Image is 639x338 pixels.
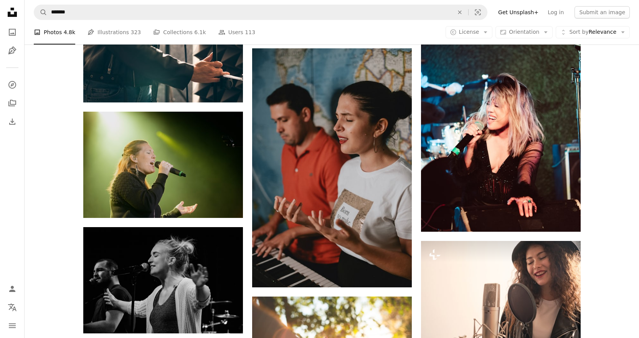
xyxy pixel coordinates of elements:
button: Search Unsplash [34,5,47,20]
form: Find visuals sitewide [34,5,487,20]
button: Orientation [495,26,553,38]
button: License [446,26,493,38]
span: Orientation [509,29,539,35]
span: 323 [131,28,141,36]
span: 113 [245,28,255,36]
button: Sort byRelevance [556,26,630,38]
button: Menu [5,318,20,333]
a: Log in [543,6,568,18]
a: Log in / Sign up [5,281,20,297]
button: Clear [451,5,468,20]
a: Portrait of beautiful curly woman in leather jacket and hat recording vocals in music studio on p... [421,290,581,297]
img: woman standing front of microphone [83,227,243,333]
a: a woman singing into a microphone on stage [421,109,581,115]
a: man in white crew neck t-shirt holding man in orange polo shirt [252,164,412,171]
a: Collections [5,96,20,111]
a: Users 113 [218,20,255,45]
span: Sort by [569,29,588,35]
a: Get Unsplash+ [494,6,543,18]
button: Visual search [469,5,487,20]
a: woman standing front of microphone [83,277,243,284]
span: License [459,29,479,35]
a: Explore [5,77,20,92]
img: a woman singing into a microphone on stage [83,112,243,218]
a: Illustrations 323 [88,20,141,45]
button: Language [5,300,20,315]
img: man in white crew neck t-shirt holding man in orange polo shirt [252,48,412,287]
a: Photos [5,25,20,40]
a: a woman singing into a microphone on stage [83,161,243,168]
button: Submit an image [575,6,630,18]
span: Relevance [569,28,616,36]
a: Collections 6.1k [153,20,206,45]
a: Illustrations [5,43,20,58]
span: 6.1k [194,28,206,36]
a: Home — Unsplash [5,5,20,21]
a: Download History [5,114,20,129]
